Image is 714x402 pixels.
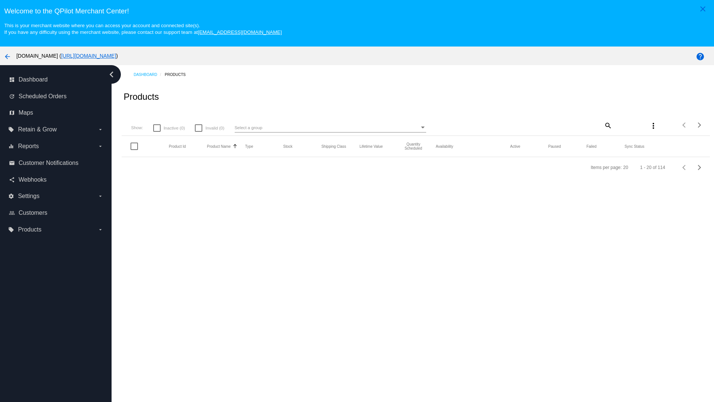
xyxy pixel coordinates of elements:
a: Dashboard [134,69,165,80]
a: people_outline Customers [9,207,103,219]
i: equalizer [8,143,14,149]
a: map Maps [9,107,103,119]
h3: Welcome to the QPilot Merchant Center! [4,7,710,15]
button: Previous page [677,160,692,175]
span: Retain & Grow [18,126,57,133]
span: Customers [19,210,47,216]
a: share Webhooks [9,174,103,186]
button: Change sorting for LifetimeValue [360,144,383,149]
a: dashboard Dashboard [9,74,103,86]
a: email Customer Notifications [9,157,103,169]
small: This is your merchant website where you can access your account and connected site(s). If you hav... [4,23,282,35]
div: 20 [623,165,628,170]
a: [URL][DOMAIN_NAME] [61,53,116,59]
span: [DOMAIN_NAME] ( ) [16,53,118,59]
h2: Products [123,92,159,102]
i: email [9,160,15,166]
span: Products [18,226,41,233]
span: Inactive (0) [164,124,185,133]
i: people_outline [9,210,15,216]
a: [EMAIL_ADDRESS][DOMAIN_NAME] [198,29,282,35]
button: Next page [692,118,707,133]
span: Show: [131,125,143,130]
span: Maps [19,109,33,116]
div: 1 - 20 of 114 [640,165,665,170]
button: Change sorting for TotalQuantityFailed [586,144,596,149]
mat-icon: close [698,4,707,13]
button: Change sorting for TotalQuantityScheduledActive [510,144,520,149]
button: Change sorting for ProductName [207,144,231,149]
button: Change sorting for ShippingClass [321,144,346,149]
div: Items per page: [591,165,621,170]
span: Dashboard [19,76,48,83]
button: Next page [692,160,707,175]
mat-icon: arrow_back [3,52,12,61]
mat-icon: search [603,119,612,131]
button: Change sorting for QuantityScheduled [398,142,429,150]
i: arrow_drop_down [97,193,103,199]
button: Change sorting for ValidationErrorCode [624,144,644,149]
span: Settings [18,193,39,200]
mat-icon: more_vert [649,121,658,130]
span: Reports [18,143,39,150]
i: local_offer [8,227,14,233]
i: update [9,93,15,99]
i: dashboard [9,77,15,83]
i: share [9,177,15,183]
a: update Scheduled Orders [9,90,103,102]
button: Previous page [677,118,692,133]
button: Change sorting for ExternalId [169,144,186,149]
i: chevron_left [106,68,118,80]
mat-icon: help [696,52,705,61]
i: settings [8,193,14,199]
i: arrow_drop_down [97,127,103,133]
mat-select: Select a group [235,123,426,133]
button: Change sorting for TotalQuantityScheduledPaused [548,144,561,149]
span: Scheduled Orders [19,93,67,100]
i: arrow_drop_down [97,227,103,233]
a: Products [165,69,192,80]
span: Webhooks [19,176,46,183]
span: Invalid (0) [205,124,224,133]
mat-header-cell: Availability [436,144,510,149]
i: map [9,110,15,116]
i: arrow_drop_down [97,143,103,149]
span: Select a group [235,125,263,130]
i: local_offer [8,127,14,133]
span: Customer Notifications [19,160,78,166]
button: Change sorting for ProductType [245,144,253,149]
button: Change sorting for StockLevel [283,144,293,149]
